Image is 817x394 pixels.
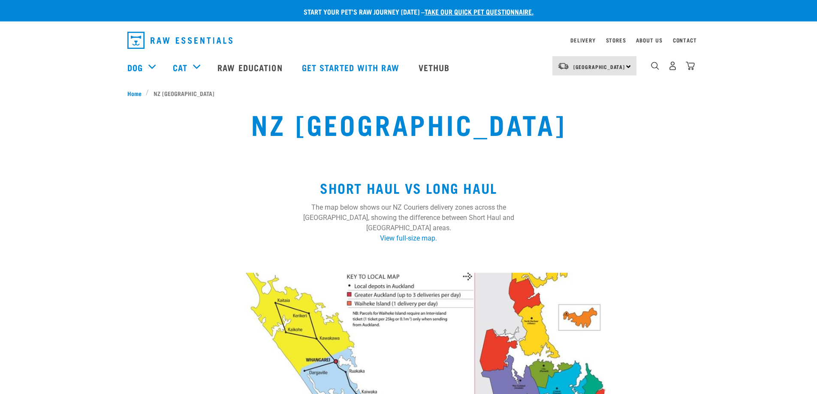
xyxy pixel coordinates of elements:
a: Cat [173,61,187,74]
span: [GEOGRAPHIC_DATA] [573,65,625,68]
img: van-moving.png [558,62,569,70]
nav: dropdown navigation [121,28,697,52]
img: Raw Essentials Logo [127,32,232,49]
a: Contact [673,39,697,42]
img: home-icon-1@2x.png [651,62,659,70]
a: Home [127,89,146,98]
a: About Us [636,39,662,42]
h1: NZ [GEOGRAPHIC_DATA] [151,108,665,139]
a: take our quick pet questionnaire. [425,9,534,13]
nav: breadcrumbs [127,89,690,98]
h2: Short Haul vs Long Haul [287,180,531,195]
img: home-icon@2x.png [686,61,695,70]
a: View full-size map. [380,234,437,242]
span: Home [127,89,142,98]
p: The map below shows our NZ Couriers delivery zones across the [GEOGRAPHIC_DATA], showing the diff... [287,202,531,233]
a: Dog [127,61,143,74]
a: Delivery [570,39,595,42]
a: Get started with Raw [293,50,410,84]
a: Stores [606,39,626,42]
a: Vethub [410,50,461,84]
a: Raw Education [209,50,293,84]
img: user.png [668,61,677,70]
